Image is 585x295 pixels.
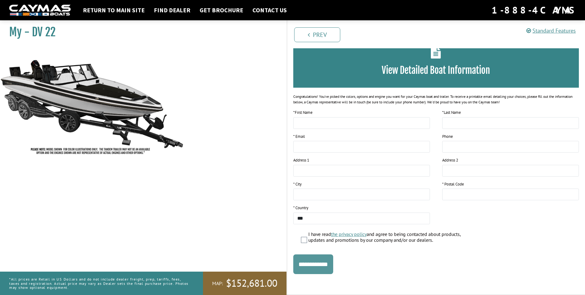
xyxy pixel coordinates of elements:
[197,6,246,14] a: Get Brochure
[331,231,367,237] a: the privacy policy
[442,157,458,163] label: Address 2
[526,27,576,34] a: Standard Features
[249,6,290,14] a: Contact Us
[151,6,193,14] a: Find Dealer
[293,110,313,116] label: First Name
[308,231,475,245] label: I have read and agree to being contacted about products, updates and promotions by our company an...
[442,181,464,187] label: * Postal Code
[9,274,189,293] p: *All prices are Retail in US Dollars and do not include dealer freight, prep, tariffs, fees, taxe...
[442,110,461,116] label: Last Name
[212,280,223,287] span: MAP:
[293,205,308,211] label: * Country
[302,65,570,76] h3: View Detailed Boat Information
[293,134,305,140] label: * Email
[226,277,277,290] span: $152,681.00
[293,157,309,163] label: Address 1
[80,6,148,14] a: Return to main site
[9,5,71,16] img: white-logo-c9c8dbefe5ff5ceceb0f0178aa75bf4bb51f6bca0971e226c86eb53dfe498488.png
[492,3,576,17] div: 1-888-4CAYMAS
[442,134,453,140] label: Phone
[294,27,340,42] a: Prev
[293,94,579,105] div: Congratulations! You’ve picked the colors, options and engine you want for your Caymas boat and t...
[9,25,271,39] h1: My - DV 22
[203,272,287,295] a: MAP:$152,681.00
[293,181,302,187] label: * City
